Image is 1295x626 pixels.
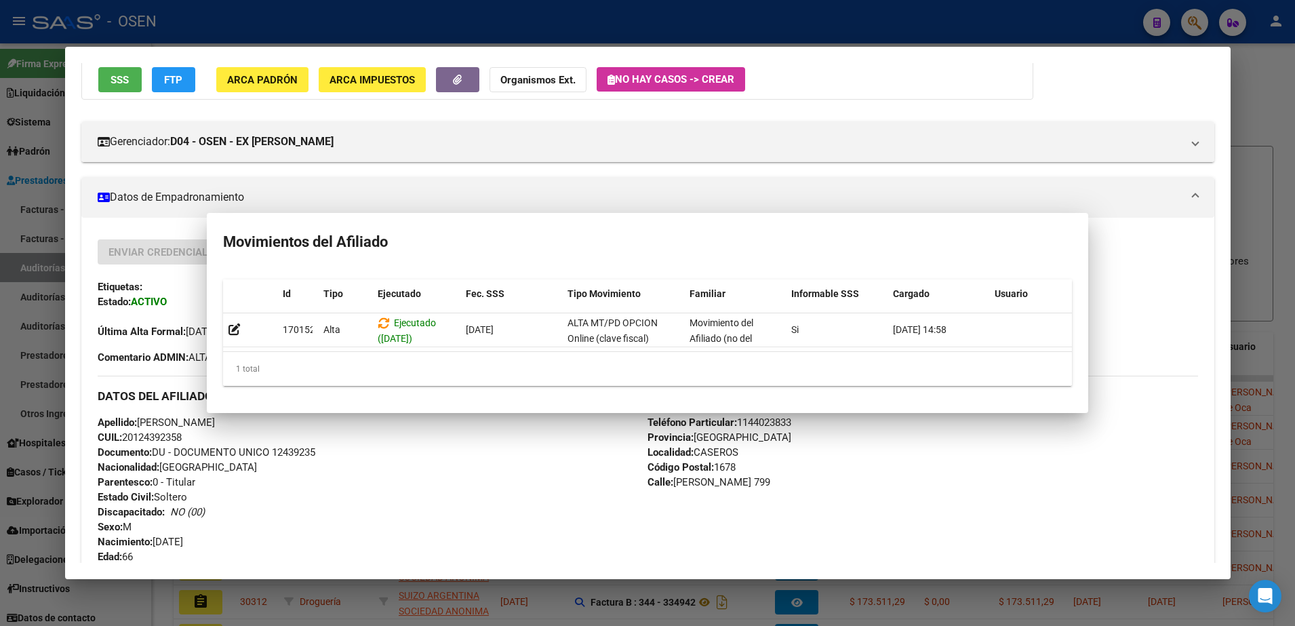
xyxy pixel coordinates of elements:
mat-expansion-panel-header: Gerenciador:D04 - OSEN - EX [PERSON_NAME] [81,121,1214,162]
span: ALTA MT/PD OPCION Online (clave fiscal) [567,317,658,344]
datatable-header-cell: Cargado [888,279,989,309]
span: Fec. SSS [466,288,504,299]
button: Enviar Credencial Digital [98,239,258,265]
datatable-header-cell: Tipo Movimiento [562,279,684,309]
span: [PERSON_NAME] [98,416,215,429]
span: [DATE] [98,536,183,548]
span: Ejecutado ([DATE]) [378,317,436,344]
strong: ACTIVO [131,296,167,308]
span: [GEOGRAPHIC_DATA] [647,431,791,444]
strong: Nacimiento: [98,536,153,548]
mat-panel-title: Datos de Empadronamiento [98,189,1182,206]
strong: Estado: [98,296,131,308]
span: [DATE] 14:58 [893,324,947,335]
strong: Última Alta Formal: [98,326,186,338]
button: SSS [98,67,142,92]
div: 1 total [223,352,1072,386]
i: NO (00) [170,506,205,518]
datatable-header-cell: Ejecutado [372,279,460,309]
span: 0 - Titular [98,476,195,488]
span: 1678 [647,461,736,473]
span: Cargado [893,288,930,299]
strong: Estado Civil: [98,491,154,503]
span: Usuario [995,288,1028,299]
span: [GEOGRAPHIC_DATA] [98,461,257,473]
span: Si [791,324,799,335]
strong: Apellido: [98,416,137,429]
button: ARCA Impuestos [319,67,426,92]
span: Ejecutado [378,288,421,299]
span: Enviar Credencial Digital [108,246,247,258]
strong: Calle: [647,476,673,488]
button: Organismos Ext. [490,67,586,92]
strong: Código Postal: [647,461,714,473]
span: 66 [98,551,133,563]
strong: Nacionalidad: [98,461,159,473]
strong: Documento: [98,446,152,458]
span: Movimiento del Afiliado (no del grupo) [690,317,753,359]
span: ALTA ONLINE AUTOMATICA MT/PD el [DATE] 10:04:28 [98,350,436,365]
strong: Localidad: [647,446,694,458]
span: SSS [111,74,129,86]
span: FTP [164,74,182,86]
span: Id [283,288,291,299]
div: Open Intercom Messenger [1249,580,1281,612]
strong: Discapacitado: [98,506,165,518]
strong: Parentesco: [98,476,153,488]
span: Tipo Movimiento [567,288,641,299]
mat-expansion-panel-header: Datos de Empadronamiento [81,177,1214,218]
span: M [98,521,132,533]
span: 1144023833 [647,416,791,429]
strong: Provincia: [647,431,694,444]
mat-panel-title: Gerenciador: [98,134,1182,150]
span: Alta [323,324,340,335]
span: 20124392358 [98,431,182,444]
span: [DATE] [466,324,494,335]
span: ARCA Padrón [227,74,298,86]
strong: Edad: [98,551,122,563]
strong: Teléfono Particular: [647,416,737,429]
strong: Comentario ADMIN: [98,351,188,364]
strong: CUIL: [98,431,122,444]
span: Familiar [690,288,725,299]
span: Informable SSS [791,288,859,299]
datatable-header-cell: Tipo [318,279,372,309]
datatable-header-cell: Informable SSS [786,279,888,309]
strong: Etiquetas: [98,281,142,293]
h3: DATOS DEL AFILIADO [98,389,1198,404]
span: 170152 [283,324,315,335]
span: DU - DOCUMENTO UNICO 12439235 [98,446,315,458]
button: FTP [152,67,195,92]
span: Tipo [323,288,343,299]
datatable-header-cell: Fec. SSS [460,279,562,309]
span: No hay casos -> Crear [607,73,734,85]
span: Soltero [98,491,187,503]
button: No hay casos -> Crear [597,67,745,92]
h2: Movimientos del Afiliado [223,229,1072,255]
span: CASEROS [647,446,738,458]
span: [PERSON_NAME] 799 [647,476,770,488]
span: ARCA Impuestos [330,74,415,86]
strong: D04 - OSEN - EX [PERSON_NAME] [170,134,334,150]
datatable-header-cell: Usuario [989,279,1091,309]
strong: Sexo: [98,521,123,533]
button: ARCA Padrón [216,67,308,92]
strong: Organismos Ext. [500,74,576,86]
span: [DATE] [98,326,216,338]
datatable-header-cell: Id [277,279,318,309]
datatable-header-cell: Familiar [684,279,786,309]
